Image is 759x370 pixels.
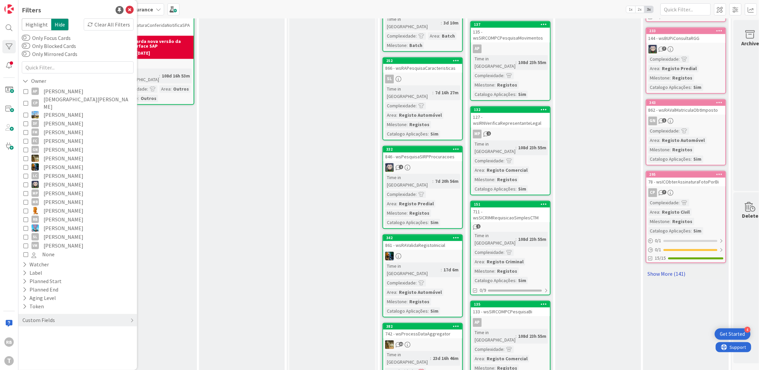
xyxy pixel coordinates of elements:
[662,118,667,123] span: 1
[385,191,416,198] div: Complexidade
[385,279,416,287] div: Complexidade
[115,15,194,36] div: 1520 - prjSPAJ_FaturaConferidaNotificaSPAJ
[31,198,39,206] div: MR
[383,324,462,330] div: 382
[471,302,550,308] div: 135
[646,189,726,197] div: CP
[23,128,132,137] button: FM [PERSON_NAME]
[23,145,132,154] button: GN [PERSON_NAME]
[31,190,39,197] div: MP
[476,224,481,229] span: 1
[474,22,550,27] div: 137
[692,156,703,163] div: Sim
[692,84,703,91] div: Sim
[385,200,396,208] div: Area
[471,202,550,222] div: 151711 - wsSICRIMRequisicaoSimplesCTM
[22,42,76,50] label: Only Blocked Cards
[160,72,192,80] div: 108d 16h 53m
[648,127,679,135] div: Complexidade
[396,112,397,119] span: :
[385,16,441,31] div: Time in [GEOGRAPHIC_DATA]
[385,86,432,100] div: Time in [GEOGRAPHIC_DATA]
[516,144,548,152] div: 108d 23h 55m
[646,246,726,254] div: 0/1
[473,157,503,165] div: Complexidade
[742,212,759,220] div: Delete
[670,146,671,154] span: :
[23,224,132,232] button: SF [PERSON_NAME]
[646,172,726,187] div: 29578 - wsICObterAssinaturaFotoPorBi
[473,277,515,284] div: Catalogo Aplicações
[516,277,528,284] div: Sim
[494,82,495,89] span: :
[383,252,462,261] div: JC
[648,45,657,54] img: LS
[407,121,408,128] span: :
[115,9,194,36] div: 1520 - prjSPAJ_FaturaConferidaNotificaSPAJ
[646,172,726,178] div: 295
[170,86,171,93] span: :
[385,219,428,226] div: Catalogo Aplicações
[471,308,550,316] div: 133 - wsSIRCOMPCPesquisaBi
[23,250,132,259] button: None
[471,202,550,208] div: 151
[432,89,433,97] span: :
[648,199,679,207] div: Complexidade
[474,108,550,112] div: 132
[473,249,503,256] div: Complexidade
[128,39,192,49] b: Aguarda nova versão da interface SAP
[397,112,443,119] div: Registo Automóvel
[385,340,394,349] img: JC
[383,147,462,161] div: 332846 - wsPesquisaSIRPProcuracoes
[646,106,726,115] div: 862 - wsRAValMatriculaObtImposto
[385,42,407,49] div: Milestone
[429,219,440,226] div: Sim
[22,277,62,285] div: Planned Start
[408,210,431,217] div: Registos
[23,87,132,96] button: AP [PERSON_NAME]
[44,145,83,154] span: [PERSON_NAME]
[646,178,726,187] div: 78 - wsICObterAssinaturaFotoPorBi
[473,55,515,70] div: Time in [GEOGRAPHIC_DATA]
[159,72,160,80] span: :
[22,43,30,49] button: Only Blocked Cards
[31,128,39,136] div: FM
[23,241,132,250] button: VM [PERSON_NAME]
[408,42,424,49] div: Batch
[383,58,462,64] div: 252
[383,75,462,84] div: SL
[31,111,39,118] img: DG
[44,232,83,241] span: [PERSON_NAME]
[471,107,550,128] div: 132127 - wsIRNVerificaRepresentanteLegal
[171,86,191,93] div: Outros
[383,324,462,338] div: 382742 - wsProcessDataAggregator
[516,186,528,193] div: Sim
[386,236,462,241] div: 342
[655,247,662,254] span: 0 / 1
[385,130,428,138] div: Catalogo Aplicações
[22,51,30,57] button: Only Mirrored Cards
[515,144,516,152] span: :
[22,18,51,31] span: Highlight
[648,84,691,91] div: Catalogo Aplicações
[4,4,14,14] img: Visit kanbanzone.com
[428,219,429,226] span: :
[44,87,83,96] span: [PERSON_NAME]
[44,119,83,128] span: [PERSON_NAME]
[649,29,726,34] div: 233
[646,45,726,54] div: LS
[386,324,462,329] div: 382
[31,163,39,171] img: JC
[416,102,417,110] span: :
[635,6,644,13] span: 2x
[22,50,77,58] label: Only Mirrored Cards
[383,340,462,349] div: JC
[31,155,39,162] img: JC
[23,215,132,224] button: RB [PERSON_NAME]
[471,208,550,222] div: 711 - wsSICRIMRequisicaoSimplesCTM
[23,189,132,198] button: MP [PERSON_NAME]
[138,95,139,102] span: :
[159,86,170,93] div: Area
[385,163,394,172] img: LS
[429,308,440,315] div: Sim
